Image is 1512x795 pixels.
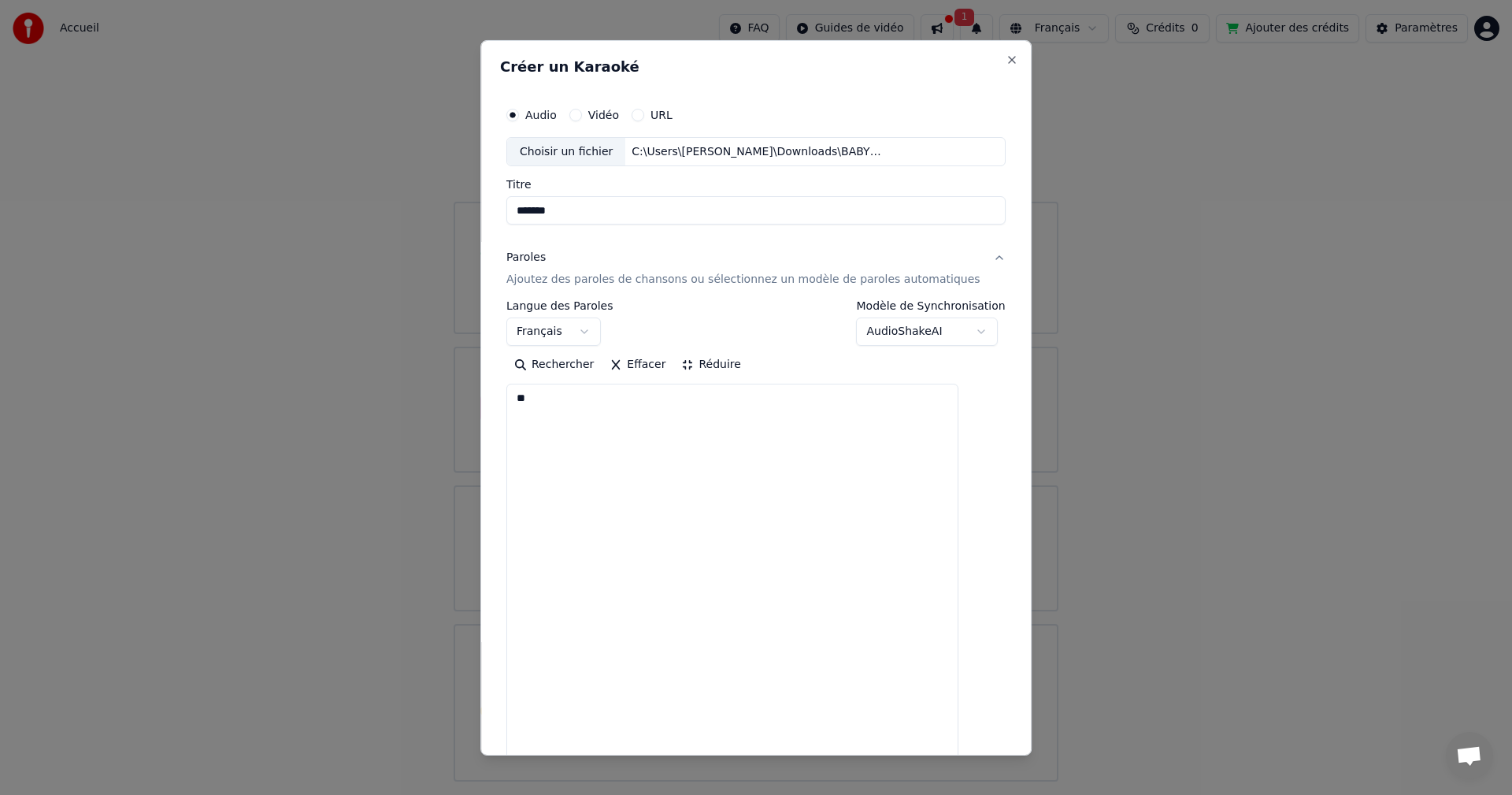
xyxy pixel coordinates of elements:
button: ParolesAjoutez des paroles de chansons ou sélectionnez un modèle de paroles automatiques [506,237,1006,300]
button: Rechercher [506,352,602,377]
div: C:\Users\[PERSON_NAME]\Downloads\BABYBEL.mp3 [626,143,894,159]
h2: Créer un Karaoké [500,59,1012,73]
label: Langue des Paroles [506,300,613,311]
label: Titre [506,179,1006,190]
label: Audio [525,109,557,120]
div: Choisir un fichier [507,137,625,165]
label: Modèle de Synchronisation [857,300,1006,311]
div: Paroles [506,250,546,266]
button: Réduire [674,352,749,377]
p: Ajoutez des paroles de chansons ou sélectionnez un modèle de paroles automatiques [506,272,980,288]
label: Vidéo [588,109,619,120]
label: URL [650,109,673,120]
button: Effacer [602,352,673,377]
